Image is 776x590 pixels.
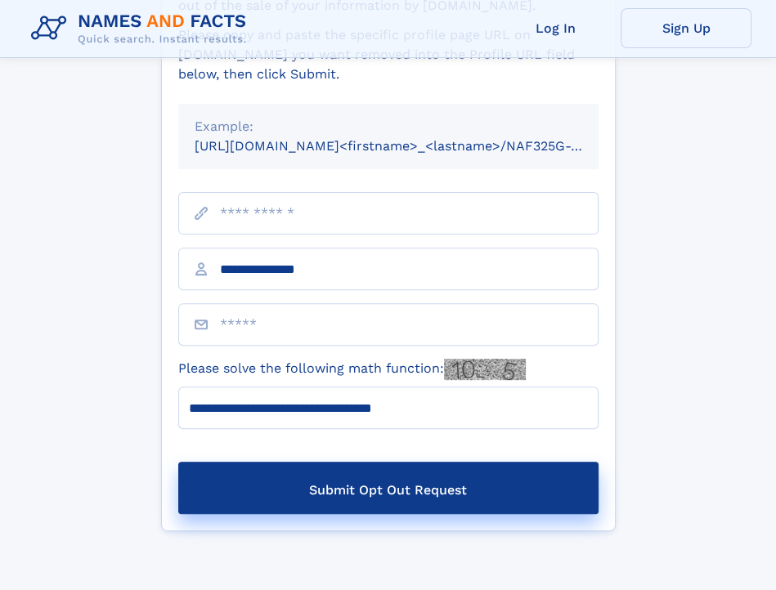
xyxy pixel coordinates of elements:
[178,359,526,380] label: Please solve the following math function:
[25,7,260,51] img: Logo Names and Facts
[490,8,621,48] a: Log In
[621,8,751,48] a: Sign Up
[195,117,582,136] div: Example:
[195,138,630,154] small: [URL][DOMAIN_NAME]<firstname>_<lastname>/NAF325G-xxxxxxxx
[178,462,599,514] button: Submit Opt Out Request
